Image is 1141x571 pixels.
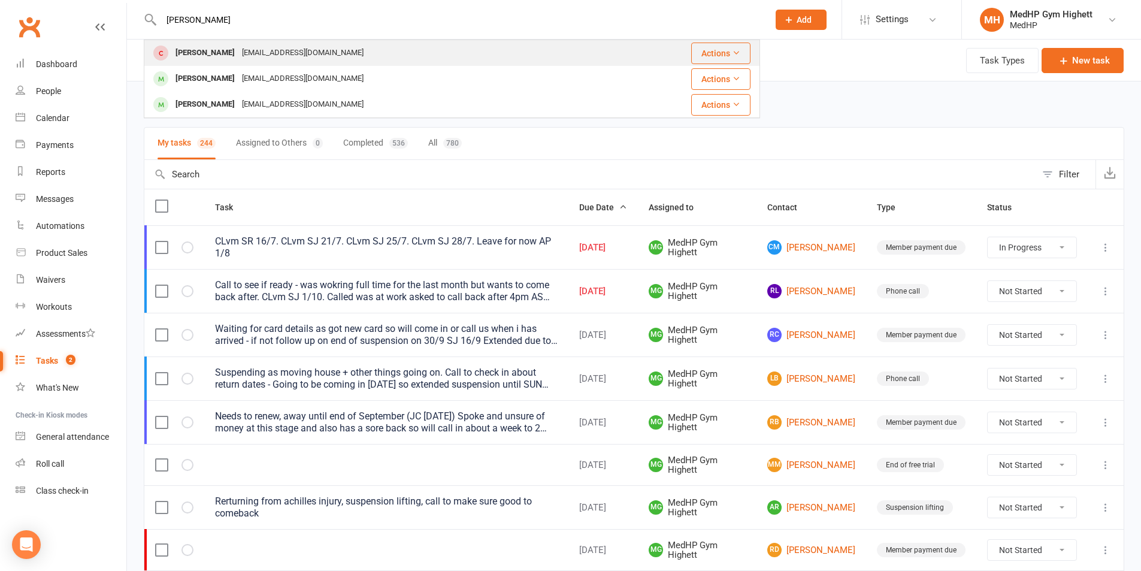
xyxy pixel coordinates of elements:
[36,248,87,258] div: Product Sales
[767,284,855,298] a: RL[PERSON_NAME]
[987,200,1025,214] button: Status
[36,383,79,392] div: What's New
[16,213,126,240] a: Automations
[215,367,558,391] div: Suspending as moving house + other things going on. Call to check in about return dates - Going t...
[579,545,627,555] div: [DATE]
[987,203,1025,212] span: Status
[767,328,855,342] a: RC[PERSON_NAME]
[767,328,782,342] span: RC
[767,200,810,214] button: Contact
[980,8,1004,32] div: MH
[36,113,69,123] div: Calendar
[12,530,41,559] div: Open Intercom Messenger
[649,500,663,515] span: MG
[238,70,367,87] div: [EMAIL_ADDRESS][DOMAIN_NAME]
[16,159,126,186] a: Reports
[36,275,65,285] div: Waivers
[172,96,238,113] div: [PERSON_NAME]
[215,279,558,303] div: Call to see if ready - was wokring full time for the last month but wants to come back after. CLv...
[691,94,750,116] button: Actions
[649,540,746,560] span: MedHP Gym Highett
[36,432,109,442] div: General attendance
[16,321,126,348] a: Assessments
[236,128,323,159] button: Assigned to Others0
[767,500,855,515] a: AR[PERSON_NAME]
[36,486,89,496] div: Class check-in
[215,235,558,259] div: CLvm SR 16/7. CLvm SJ 21/7. CLvm SJ 25/7. CLvm SJ 28/7. Leave for now AP 1/8
[1010,9,1092,20] div: MedHP Gym Highett
[877,543,966,557] div: Member payment due
[579,286,627,297] div: [DATE]
[691,68,750,90] button: Actions
[36,86,61,96] div: People
[36,459,64,469] div: Roll call
[877,240,966,255] div: Member payment due
[767,458,782,472] span: MM
[649,282,746,301] span: MedHP Gym Highett
[767,415,782,430] span: RB
[767,284,782,298] span: RL
[238,96,367,113] div: [EMAIL_ADDRESS][DOMAIN_NAME]
[36,221,84,231] div: Automations
[877,200,909,214] button: Type
[215,203,246,212] span: Task
[16,186,126,213] a: Messages
[649,413,746,433] span: MedHP Gym Highett
[36,59,77,69] div: Dashboard
[649,369,746,389] span: MedHP Gym Highett
[649,328,663,342] span: MG
[16,105,126,132] a: Calendar
[877,415,966,430] div: Member payment due
[877,203,909,212] span: Type
[16,132,126,159] a: Payments
[16,424,126,451] a: General attendance kiosk mode
[649,238,746,258] span: MedHP Gym Highett
[1059,167,1079,182] div: Filter
[16,294,126,321] a: Workouts
[1042,48,1124,73] button: New task
[649,240,663,255] span: MG
[343,128,408,159] button: Completed536
[767,371,855,386] a: LB[PERSON_NAME]
[443,138,462,149] div: 780
[877,328,966,342] div: Member payment due
[649,498,746,518] span: MedHP Gym Highett
[36,167,65,177] div: Reports
[649,200,707,214] button: Assigned to
[36,356,58,365] div: Tasks
[16,267,126,294] a: Waivers
[16,374,126,401] a: What's New
[649,458,663,472] span: MG
[767,458,855,472] a: MM[PERSON_NAME]
[389,138,408,149] div: 536
[1010,20,1092,31] div: MedHP
[579,460,627,470] div: [DATE]
[127,40,202,81] h1: Tasks
[767,543,855,557] a: RD[PERSON_NAME]
[877,500,953,515] div: Suspension lifting
[579,418,627,428] div: [DATE]
[158,11,760,28] input: Search...
[579,330,627,340] div: [DATE]
[16,240,126,267] a: Product Sales
[649,203,707,212] span: Assigned to
[36,194,74,204] div: Messages
[966,48,1039,73] button: Task Types
[579,203,627,212] span: Due Date
[767,240,782,255] span: CM
[215,200,246,214] button: Task
[36,302,72,312] div: Workouts
[313,138,323,149] div: 0
[14,12,44,42] a: Clubworx
[1036,160,1095,189] button: Filter
[158,128,216,159] button: My tasks244
[36,140,74,150] div: Payments
[649,543,663,557] span: MG
[579,200,627,214] button: Due Date
[66,355,75,365] span: 2
[215,323,558,347] div: Waiting for card details as got new card so will come in or call us when i has arrived - if not f...
[215,496,558,519] div: Rerturning from achilles injury, suspension lifting, call to make sure good to comeback
[797,15,812,25] span: Add
[215,410,558,434] div: Needs to renew, away until end of September (JC [DATE]) Spoke and unsure of money at this stage a...
[649,325,746,345] span: MedHP Gym Highett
